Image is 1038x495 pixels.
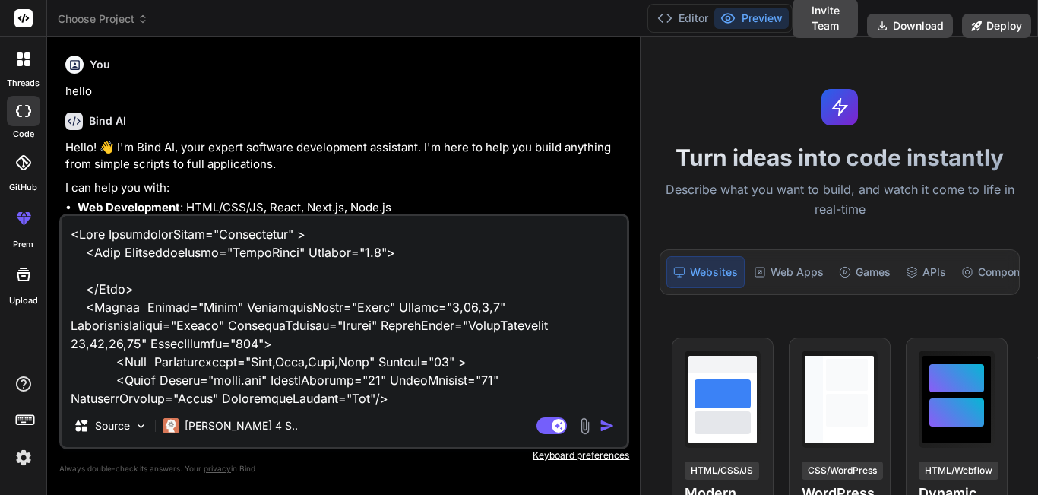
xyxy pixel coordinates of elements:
p: Describe what you want to build, and watch it come to life in real-time [650,180,1029,219]
p: [PERSON_NAME] 4 S.. [185,418,298,433]
label: threads [7,77,40,90]
p: Always double-check its answers. Your in Bind [59,462,629,476]
label: code [13,128,34,141]
p: Keyboard preferences [59,449,629,462]
button: Preview [714,8,789,29]
button: Download [867,14,953,38]
div: Websites [666,256,745,288]
h1: Turn ideas into code instantly [650,144,1029,171]
button: Editor [651,8,714,29]
span: privacy [204,464,231,473]
div: Games [833,256,897,288]
p: Source [95,418,130,433]
img: icon [600,418,615,433]
h6: You [90,57,110,72]
label: GitHub [9,181,37,194]
label: Upload [9,294,38,307]
label: prem [13,238,33,251]
p: hello [65,83,626,100]
span: Choose Project [58,11,148,27]
textarea: <Lore IpsumdolorSitam="Consectetur" > <Adip ElitseddoeIusmo="TempoRinci" Utlabor="1.8"> </Etdo> <... [62,216,627,405]
p: I can help you with: [65,179,626,197]
div: HTML/CSS/JS [685,462,759,480]
div: CSS/WordPress [802,462,883,480]
div: HTML/Webflow [919,462,998,480]
li: : HTML/CSS/JS, React, Next.js, Node.js [78,199,626,217]
button: Deploy [962,14,1031,38]
div: Web Apps [748,256,830,288]
img: settings [11,445,36,471]
strong: Web Development [78,200,180,214]
img: Claude 4 Sonnet [163,418,179,433]
h6: Bind AI [89,113,126,129]
img: Pick Models [134,420,147,433]
img: attachment [576,417,593,435]
div: APIs [900,256,952,288]
p: Hello! 👋 I'm Bind AI, your expert software development assistant. I'm here to help you build anyt... [65,139,626,173]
